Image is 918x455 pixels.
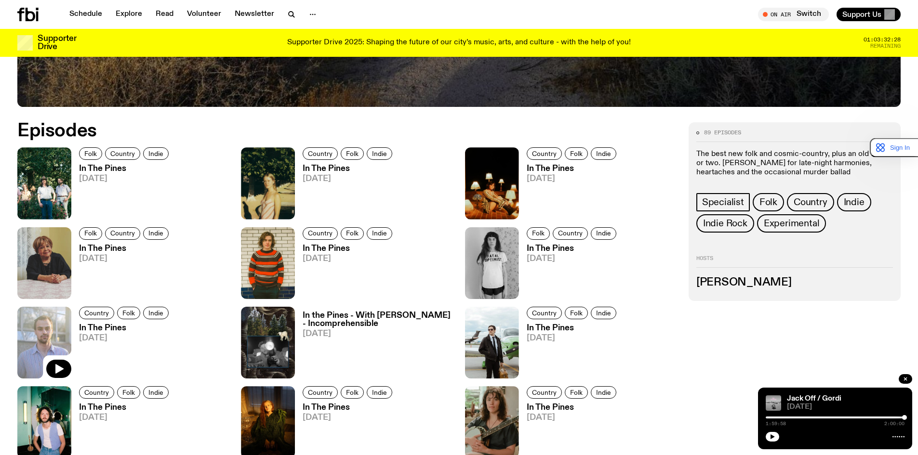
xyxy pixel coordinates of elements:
[527,386,562,399] a: Country
[527,175,619,183] span: [DATE]
[308,389,333,396] span: Country
[596,309,611,316] span: Indie
[110,230,135,237] span: Country
[596,389,611,396] span: Indie
[38,35,76,51] h3: Supporter Drive
[346,230,359,237] span: Folk
[558,230,583,237] span: Country
[367,227,392,240] a: Indie
[79,227,102,240] a: Folk
[527,255,619,263] span: [DATE]
[79,403,172,412] h3: In The Pines
[527,403,619,412] h3: In The Pines
[79,165,172,173] h3: In The Pines
[17,122,602,140] h2: Episodes
[696,214,754,233] a: Indie Rock
[519,245,619,299] a: In The Pines[DATE]
[527,227,550,240] a: Folk
[794,197,827,208] span: Country
[308,230,333,237] span: Country
[79,255,172,263] span: [DATE]
[287,39,631,47] p: Supporter Drive 2025: Shaping the future of our city’s music, arts, and culture - with the help o...
[105,147,140,160] a: Country
[766,421,786,426] span: 1:59:58
[532,230,545,237] span: Folk
[884,421,905,426] span: 2:00:00
[341,147,364,160] a: Folk
[519,324,619,378] a: In The Pines[DATE]
[84,309,109,316] span: Country
[341,227,364,240] a: Folk
[71,324,172,378] a: In The Pines[DATE]
[122,309,135,316] span: Folk
[764,218,820,229] span: Experimental
[341,386,364,399] a: Folk
[229,8,280,21] a: Newsletter
[565,307,588,319] a: Folk
[295,312,453,378] a: In the Pines - With [PERSON_NAME] - Incomprehensible[DATE]
[532,389,557,396] span: Country
[372,230,387,237] span: Indie
[527,165,619,173] h3: In The Pines
[148,230,163,237] span: Indie
[758,8,829,21] button: On AirSwitch
[79,324,172,332] h3: In The Pines
[150,8,179,21] a: Read
[837,193,871,211] a: Indie
[696,277,893,288] h3: [PERSON_NAME]
[303,414,395,422] span: [DATE]
[71,165,172,219] a: In The Pines[DATE]
[696,193,750,211] a: Specialist
[117,386,140,399] a: Folk
[787,403,905,411] span: [DATE]
[71,245,172,299] a: In The Pines[DATE]
[591,147,616,160] a: Indie
[110,8,148,21] a: Explore
[148,389,163,396] span: Indie
[367,147,392,160] a: Indie
[143,227,169,240] a: Indie
[591,227,616,240] a: Indie
[527,414,619,422] span: [DATE]
[79,386,114,399] a: Country
[759,197,777,208] span: Folk
[148,150,163,157] span: Indie
[527,307,562,319] a: Country
[757,214,826,233] a: Experimental
[527,245,619,253] h3: In The Pines
[84,150,97,157] span: Folk
[303,330,453,338] span: [DATE]
[842,10,881,19] span: Support Us
[105,227,140,240] a: Country
[596,150,611,157] span: Indie
[303,403,395,412] h3: In The Pines
[527,147,562,160] a: Country
[527,324,619,332] h3: In The Pines
[303,165,395,173] h3: In The Pines
[570,150,583,157] span: Folk
[143,386,169,399] a: Indie
[303,255,395,263] span: [DATE]
[79,334,172,342] span: [DATE]
[143,307,169,319] a: Indie
[303,312,453,328] h3: In the Pines - With [PERSON_NAME] - Incomprehensible
[703,218,747,229] span: Indie Rock
[303,227,338,240] a: Country
[79,175,172,183] span: [DATE]
[303,175,395,183] span: [DATE]
[372,389,387,396] span: Indie
[864,37,901,42] span: 01:03:32:28
[79,147,102,160] a: Folk
[565,147,588,160] a: Folk
[704,130,741,135] span: 89 episodes
[148,309,163,316] span: Indie
[117,307,140,319] a: Folk
[570,309,583,316] span: Folk
[181,8,227,21] a: Volunteer
[787,395,841,403] a: Jack Off / Gordi
[519,165,619,219] a: In The Pines[DATE]
[596,230,611,237] span: Indie
[303,245,395,253] h3: In The Pines
[553,227,588,240] a: Country
[308,150,333,157] span: Country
